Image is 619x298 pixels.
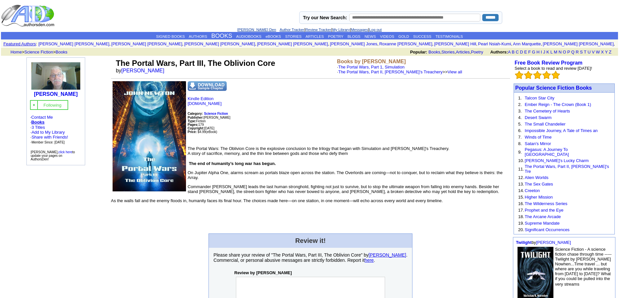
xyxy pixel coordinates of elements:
[285,35,302,38] a: STORIES
[571,50,574,54] a: Q
[364,258,374,263] a: here
[518,195,524,200] font: 15.
[329,42,330,46] font: i
[596,50,600,54] a: W
[525,164,609,174] a: The Portal Wars, Part II, [PERSON_NAME]'s Tre
[478,41,511,46] a: Pearl Nsiah-Kumi
[508,50,511,54] a: A
[266,35,281,38] a: eBOOKS
[188,119,206,123] font: Fiction
[525,147,569,157] a: Pegasus: A Journey To [GEOGRAPHIC_DATA]
[305,35,324,38] a: ARTICLES
[515,85,592,91] font: Popular Science Fiction Books
[188,112,203,115] b: Category:
[10,50,22,54] a: Home
[525,208,564,213] a: Prophet and the Eye
[525,122,565,127] a: The Small Chandelier
[518,188,524,193] font: 14.
[580,50,583,54] a: S
[434,41,476,46] a: [PERSON_NAME] Hill
[410,50,617,54] font: , , ,
[516,50,518,54] a: C
[513,41,541,46] a: Ann Marquette
[525,115,551,120] a: Desert Swarm
[188,119,196,123] b: Type:
[351,28,368,32] a: Messages
[111,184,510,194] p: Commander [PERSON_NAME] leads the last human stronghold, fighting not just to survive, but to sto...
[330,41,377,46] a: [PERSON_NAME] Jones
[380,35,394,38] a: VIDEOS
[337,65,462,74] font: ·
[213,252,407,263] p: Please share your review of "The Portal Wars, Part III, The Oblivion Core" by . Commercial, or pe...
[32,103,36,107] img: gc.jpg
[113,81,186,191] img: See larger image
[516,240,532,245] a: Twilight
[515,66,592,71] font: Select a book to read and review [DATE]!
[518,128,522,133] font: 6.
[525,227,569,232] a: Significant Occurrences
[189,35,207,38] a: AUTHORS
[31,62,80,90] img: 233117.jpg
[8,50,67,54] font: > >
[236,35,261,38] a: AUDIOBOOKS
[609,50,611,54] a: Z
[188,101,222,106] a: [DOMAIN_NAME]
[183,42,184,46] font: i
[525,109,570,113] a: The Cemetery of Hearts
[332,28,350,32] a: My Library
[605,50,608,54] a: Y
[477,42,478,46] font: i
[433,42,434,46] font: i
[369,252,406,258] a: [PERSON_NAME]
[364,35,376,38] a: NEWS
[121,68,164,73] a: [PERSON_NAME]
[237,27,381,32] font: | | | |
[188,123,198,127] b: Pages:
[518,182,524,186] font: 13.
[559,50,562,54] a: N
[525,96,554,100] a: Talcon Star City
[518,158,524,163] font: 10.
[111,198,510,203] p: As the walls fall and the enemy floods in, humanity faces its final hour. The choices made here—o...
[31,150,75,161] font: [PERSON_NAME], to update your pages on AuthorsDen!
[543,50,545,54] a: J
[188,116,230,119] font: [PERSON_NAME]
[398,35,409,38] a: GOLD
[518,109,522,113] font: 3.
[525,201,567,206] a: The Wilderness Series
[543,41,613,46] a: [PERSON_NAME] [PERSON_NAME]
[43,102,61,108] a: Following
[533,71,542,79] img: bigemptystars.png
[518,96,522,100] font: 1.
[518,227,524,232] font: 20.
[567,50,570,54] a: P
[536,50,539,54] a: H
[188,116,204,119] b: Publisher:
[541,50,542,54] a: I
[584,50,586,54] a: T
[188,123,204,127] font: 179
[515,60,582,66] b: Free Book Review Program
[111,170,510,180] p: On Jupiter Alpha One, alarms scream as portals blaze open across the station. The Overlords are c...
[204,111,228,116] a: Science Fiction
[554,50,557,54] a: M
[31,120,45,125] a: Books
[379,42,379,46] font: i
[536,240,571,245] a: [PERSON_NAME]
[542,71,551,79] img: bigemptystars.png
[601,50,604,54] a: X
[1,4,56,27] img: logo_ad.gif
[563,50,566,54] a: O
[518,214,524,219] font: 18.
[471,50,483,54] a: Poetry
[525,188,540,193] a: Creeton
[518,175,524,180] font: 12.
[518,135,522,140] font: 7.
[204,112,228,115] b: Science Fiction
[525,175,549,180] a: Alien Worlds
[30,115,82,145] font: · ·
[518,115,522,120] font: 4.
[43,103,61,108] font: Following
